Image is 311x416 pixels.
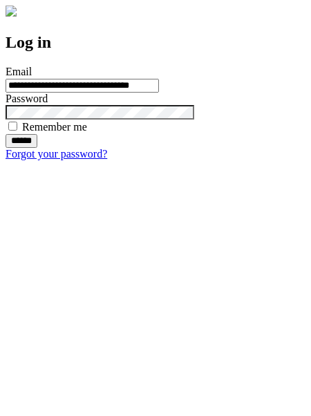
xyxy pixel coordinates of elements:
[22,121,87,133] label: Remember me
[6,66,32,77] label: Email
[6,148,107,160] a: Forgot your password?
[6,33,305,52] h2: Log in
[6,6,17,17] img: logo-4e3dc11c47720685a147b03b5a06dd966a58ff35d612b21f08c02c0306f2b779.png
[6,93,48,104] label: Password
